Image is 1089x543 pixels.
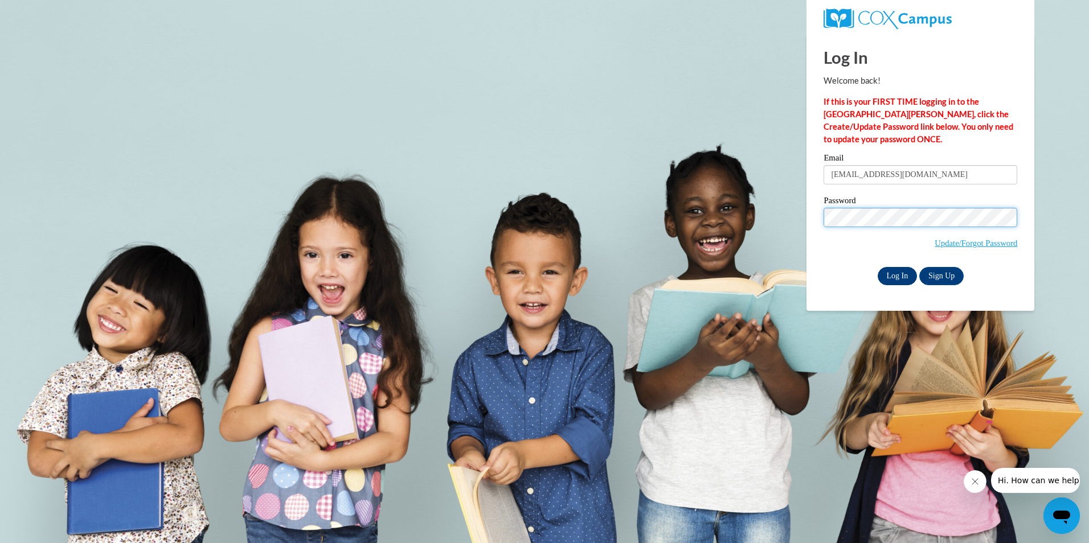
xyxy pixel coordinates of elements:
[991,468,1080,493] iframe: Message from company
[878,267,918,285] input: Log In
[7,8,92,17] span: Hi. How can we help?
[824,154,1017,165] label: Email
[824,46,1017,69] h1: Log In
[824,75,1017,87] p: Welcome back!
[824,196,1017,208] label: Password
[1043,497,1080,534] iframe: Button to launch messaging window
[919,267,964,285] a: Sign Up
[824,97,1013,144] strong: If this is your FIRST TIME logging in to the [GEOGRAPHIC_DATA][PERSON_NAME], click the Create/Upd...
[824,9,951,29] img: COX Campus
[964,470,986,493] iframe: Close message
[824,9,1017,29] a: COX Campus
[935,238,1017,248] a: Update/Forgot Password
